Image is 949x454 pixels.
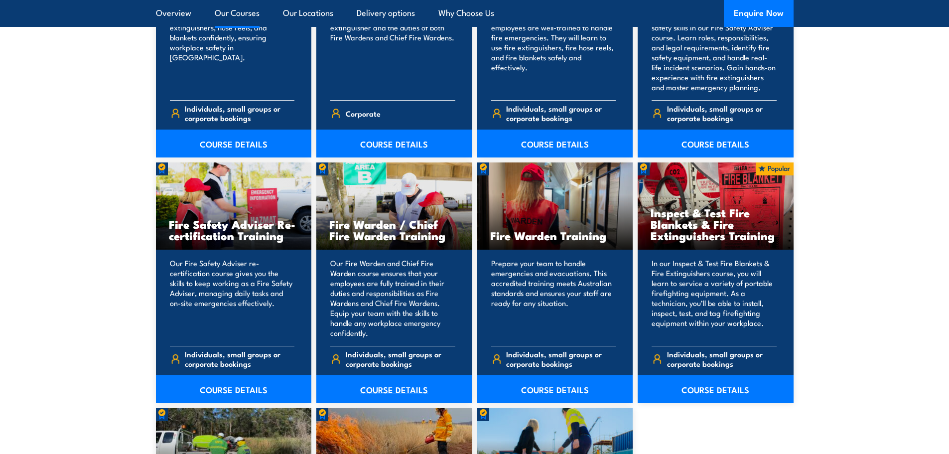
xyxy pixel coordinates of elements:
a: COURSE DETAILS [156,375,312,403]
span: Individuals, small groups or corporate bookings [506,104,616,123]
h3: Inspect & Test Fire Blankets & Fire Extinguishers Training [651,207,781,241]
span: Individuals, small groups or corporate bookings [506,349,616,368]
p: Our Fire Warden and Chief Fire Warden course ensures that your employees are fully trained in the... [330,258,455,338]
a: COURSE DETAILS [477,130,633,157]
p: Equip your team in [GEOGRAPHIC_DATA] with key fire safety skills in our Fire Safety Adviser cours... [652,2,777,92]
p: Prepare your team to handle emergencies and evacuations. This accredited training meets Australia... [491,258,616,338]
p: Train your team in essential fire safety. Learn to use fire extinguishers, hose reels, and blanke... [170,2,295,92]
a: COURSE DETAILS [316,375,472,403]
span: Individuals, small groups or corporate bookings [185,349,294,368]
span: Individuals, small groups or corporate bookings [185,104,294,123]
p: Our Fire Extinguisher and Fire Warden course will ensure your employees are well-trained to handl... [491,2,616,92]
h3: Fire Warden / Chief Fire Warden Training [329,218,459,241]
span: Individuals, small groups or corporate bookings [667,104,777,123]
p: Our Fire Safety Adviser re-certification course gives you the skills to keep working as a Fire Sa... [170,258,295,338]
a: COURSE DETAILS [156,130,312,157]
p: Our Fire Combo Awareness Day includes training on how to use a fire extinguisher and the duties o... [330,2,455,92]
span: Individuals, small groups or corporate bookings [667,349,777,368]
a: COURSE DETAILS [638,130,794,157]
span: Corporate [346,106,381,121]
h3: Fire Safety Adviser Re-certification Training [169,218,299,241]
h3: Fire Warden Training [490,230,620,241]
a: COURSE DETAILS [638,375,794,403]
a: COURSE DETAILS [316,130,472,157]
a: COURSE DETAILS [477,375,633,403]
span: Individuals, small groups or corporate bookings [346,349,455,368]
p: In our Inspect & Test Fire Blankets & Fire Extinguishers course, you will learn to service a vari... [652,258,777,338]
